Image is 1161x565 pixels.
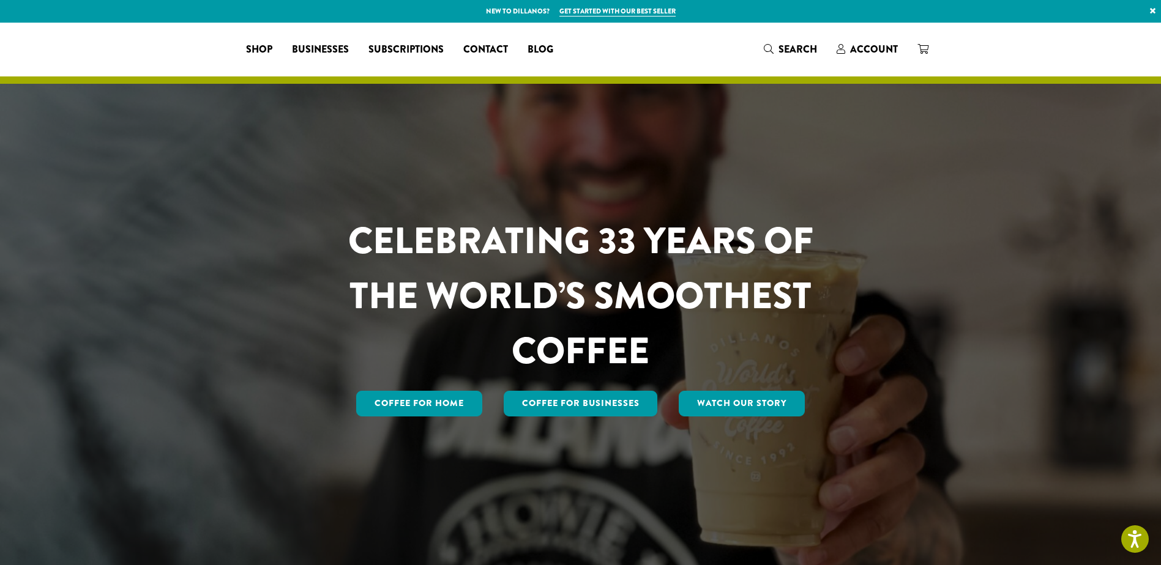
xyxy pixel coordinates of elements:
[246,42,272,57] span: Shop
[850,42,898,56] span: Account
[504,391,658,416] a: Coffee For Businesses
[463,42,508,57] span: Contact
[778,42,817,56] span: Search
[528,42,553,57] span: Blog
[368,42,444,57] span: Subscriptions
[312,213,849,379] h1: CELEBRATING 33 YEARS OF THE WORLD’S SMOOTHEST COFFEE
[292,42,349,57] span: Businesses
[754,39,827,59] a: Search
[559,6,676,17] a: Get started with our best seller
[679,391,805,416] a: Watch Our Story
[356,391,482,416] a: Coffee for Home
[236,40,282,59] a: Shop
